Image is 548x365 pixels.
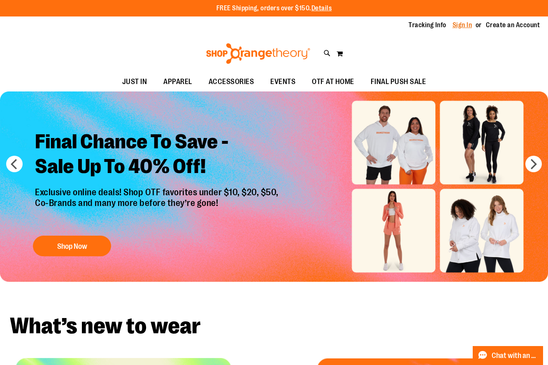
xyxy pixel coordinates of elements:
[486,21,540,30] a: Create an Account
[216,4,332,13] p: FREE Shipping, orders over $150.
[205,43,311,64] img: Shop Orangetheory
[33,236,111,256] button: Shop Now
[409,21,446,30] a: Tracking Info
[525,156,542,172] button: next
[10,315,538,337] h2: What’s new to wear
[209,73,254,91] span: ACCESSORIES
[270,73,295,91] span: EVENTS
[312,73,354,91] span: OTF AT HOME
[311,5,332,12] a: Details
[492,352,538,360] span: Chat with an Expert
[29,123,287,187] h2: Final Chance To Save - Sale Up To 40% Off!
[371,73,426,91] span: FINAL PUSH SALE
[122,73,147,91] span: JUST IN
[29,187,287,227] p: Exclusive online deals! Shop OTF favorites under $10, $20, $50, Co-Brands and many more before th...
[6,156,23,172] button: prev
[473,346,543,365] button: Chat with an Expert
[163,73,192,91] span: APPAREL
[453,21,472,30] a: Sign In
[29,123,287,260] a: Final Chance To Save -Sale Up To 40% Off! Exclusive online deals! Shop OTF favorites under $10, $...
